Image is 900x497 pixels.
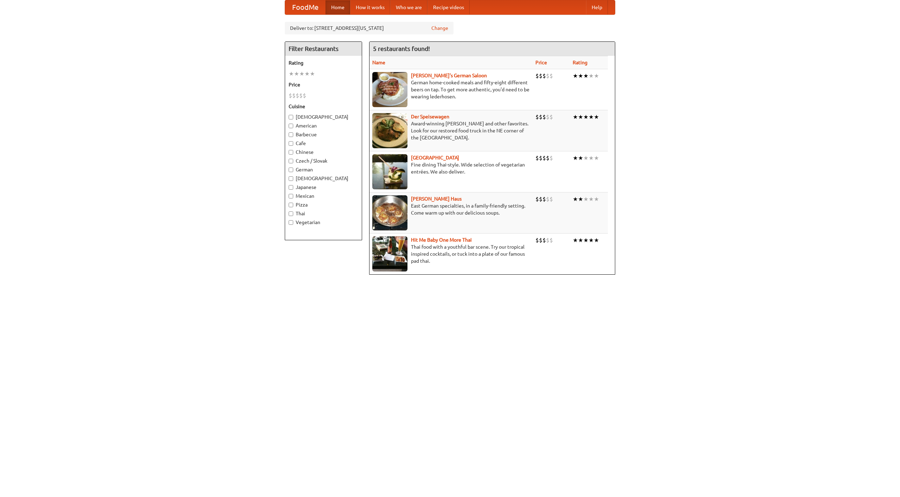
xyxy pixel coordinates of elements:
p: East German specialties, in a family-friendly setting. Come warm up with our delicious soups. [372,202,530,216]
li: $ [303,92,306,99]
li: ★ [583,236,589,244]
label: Pizza [289,201,358,208]
li: ★ [289,70,294,78]
h4: Filter Restaurants [285,42,362,56]
a: [PERSON_NAME]'s German Saloon [411,73,487,78]
li: ★ [589,195,594,203]
input: [DEMOGRAPHIC_DATA] [289,176,293,181]
p: Award-winning [PERSON_NAME] and other favorites. Look for our restored food truck in the NE corne... [372,120,530,141]
li: ★ [578,113,583,121]
li: ★ [304,70,310,78]
li: $ [549,113,553,121]
li: $ [539,72,542,80]
input: German [289,168,293,172]
h5: Rating [289,59,358,66]
a: Der Speisewagen [411,114,449,119]
input: Chinese [289,150,293,155]
a: FoodMe [285,0,326,14]
input: American [289,124,293,128]
li: ★ [573,72,578,80]
li: $ [539,195,542,203]
a: Help [586,0,608,14]
a: Price [535,60,547,65]
input: Barbecue [289,132,293,137]
a: Recipe videos [427,0,470,14]
a: [GEOGRAPHIC_DATA] [411,155,459,161]
input: Czech / Slovak [289,159,293,163]
label: Czech / Slovak [289,157,358,164]
li: ★ [310,70,315,78]
li: ★ [583,195,589,203]
li: ★ [594,195,599,203]
li: ★ [583,72,589,80]
a: Name [372,60,385,65]
li: ★ [294,70,299,78]
li: $ [289,92,292,99]
li: $ [539,154,542,162]
li: ★ [578,72,583,80]
li: $ [542,195,546,203]
li: ★ [583,154,589,162]
li: $ [546,154,549,162]
a: Home [326,0,350,14]
li: $ [549,154,553,162]
li: $ [542,154,546,162]
li: $ [296,92,299,99]
img: babythai.jpg [372,236,407,272]
label: Cafe [289,140,358,147]
li: $ [535,113,539,121]
a: How it works [350,0,390,14]
li: $ [546,72,549,80]
a: Hit Me Baby One More Thai [411,237,472,243]
li: $ [535,72,539,80]
h5: Price [289,81,358,88]
li: ★ [573,154,578,162]
label: Vegetarian [289,219,358,226]
img: satay.jpg [372,154,407,189]
label: Thai [289,210,358,217]
li: $ [542,72,546,80]
li: $ [299,92,303,99]
label: Japanese [289,184,358,191]
li: $ [535,154,539,162]
input: Mexican [289,194,293,198]
li: ★ [594,72,599,80]
input: Vegetarian [289,220,293,225]
label: [DEMOGRAPHIC_DATA] [289,113,358,120]
li: ★ [589,154,594,162]
li: ★ [583,113,589,121]
label: German [289,166,358,173]
li: ★ [578,236,583,244]
li: $ [546,113,549,121]
li: $ [542,236,546,244]
a: Who we are [390,0,427,14]
img: esthers.jpg [372,72,407,107]
li: ★ [578,195,583,203]
li: $ [549,72,553,80]
li: ★ [594,236,599,244]
div: Deliver to: [STREET_ADDRESS][US_STATE] [285,22,454,34]
li: ★ [589,72,594,80]
li: $ [535,195,539,203]
li: ★ [594,113,599,121]
img: kohlhaus.jpg [372,195,407,230]
li: ★ [589,113,594,121]
label: American [289,122,358,129]
input: Thai [289,211,293,216]
a: Rating [573,60,587,65]
li: $ [546,195,549,203]
a: [PERSON_NAME] Haus [411,196,462,202]
li: $ [542,113,546,121]
li: ★ [578,154,583,162]
img: speisewagen.jpg [372,113,407,148]
p: German home-cooked meals and fifty-eight different beers on tap. To get more authentic, you'd nee... [372,79,530,100]
li: $ [546,236,549,244]
li: $ [535,236,539,244]
label: Mexican [289,192,358,200]
h5: Cuisine [289,103,358,110]
li: $ [539,236,542,244]
p: Thai food with a youthful bar scene. Try our tropical inspired cocktails, or tuck into a plate of... [372,243,530,264]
